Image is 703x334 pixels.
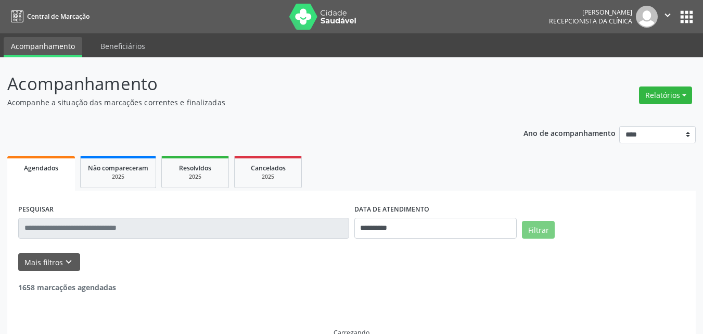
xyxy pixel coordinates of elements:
[242,173,294,181] div: 2025
[179,164,211,172] span: Resolvidos
[658,6,678,28] button: 
[18,282,116,292] strong: 1658 marcações agendadas
[354,202,429,218] label: DATA DE ATENDIMENTO
[7,97,489,108] p: Acompanhe a situação das marcações correntes e finalizadas
[24,164,58,172] span: Agendados
[88,164,148,172] span: Não compareceram
[251,164,286,172] span: Cancelados
[4,37,82,57] a: Acompanhamento
[88,173,148,181] div: 2025
[7,8,90,25] a: Central de Marcação
[549,8,632,17] div: [PERSON_NAME]
[549,17,632,26] span: Recepcionista da clínica
[522,221,555,239] button: Filtrar
[7,71,489,97] p: Acompanhamento
[639,86,692,104] button: Relatórios
[27,12,90,21] span: Central de Marcação
[636,6,658,28] img: img
[678,8,696,26] button: apps
[63,256,74,268] i: keyboard_arrow_down
[18,253,80,271] button: Mais filtroskeyboard_arrow_down
[662,9,673,21] i: 
[18,202,54,218] label: PESQUISAR
[523,126,616,139] p: Ano de acompanhamento
[93,37,152,55] a: Beneficiários
[169,173,221,181] div: 2025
